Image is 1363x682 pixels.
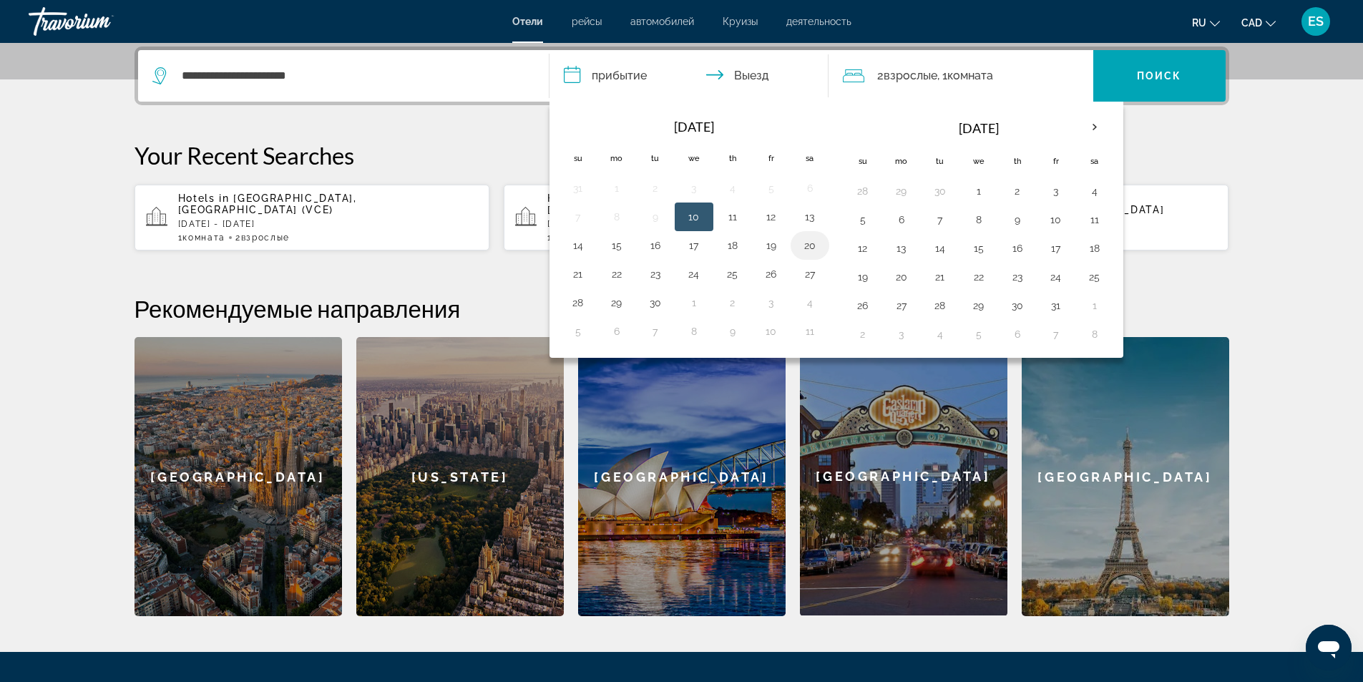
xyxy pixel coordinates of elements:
[1075,111,1114,144] button: Next month
[605,321,628,341] button: Day 6
[721,293,744,313] button: Day 2
[798,264,821,284] button: Day 27
[851,324,874,344] button: Day 2
[798,235,821,255] button: Day 20
[929,267,952,287] button: Day 21
[547,193,599,204] span: Hotels in
[1083,181,1106,201] button: Day 4
[877,66,937,86] span: 2
[644,178,667,198] button: Day 2
[800,337,1007,616] a: [GEOGRAPHIC_DATA]
[1192,17,1206,29] span: ru
[967,267,990,287] button: Day 22
[1083,296,1106,316] button: Day 1
[760,207,783,227] button: Day 12
[723,16,758,27] a: Круизы
[605,207,628,227] button: Day 8
[605,264,628,284] button: Day 22
[512,16,543,27] a: Отели
[929,181,952,201] button: Day 30
[644,293,667,313] button: Day 30
[1022,337,1229,616] a: [GEOGRAPHIC_DATA]
[967,238,990,258] button: Day 15
[597,111,791,142] th: [DATE]
[135,294,1229,323] h2: Рекомендуемые направления
[851,210,874,230] button: Day 5
[178,193,357,215] span: [GEOGRAPHIC_DATA], [GEOGRAPHIC_DATA] (VCE)
[882,111,1075,145] th: [DATE]
[1241,17,1262,29] span: CAD
[721,264,744,284] button: Day 25
[760,235,783,255] button: Day 19
[967,181,990,201] button: Day 1
[605,293,628,313] button: Day 29
[967,296,990,316] button: Day 29
[1045,181,1068,201] button: Day 3
[786,16,851,27] a: деятельность
[356,337,564,616] a: [US_STATE]
[1045,296,1068,316] button: Day 31
[721,235,744,255] button: Day 18
[1006,238,1029,258] button: Day 16
[721,207,744,227] button: Day 11
[798,321,821,341] button: Day 11
[798,207,821,227] button: Day 13
[967,210,990,230] button: Day 8
[1045,324,1068,344] button: Day 7
[1045,238,1068,258] button: Day 17
[760,178,783,198] button: Day 5
[644,235,667,255] button: Day 16
[798,293,821,313] button: Day 4
[178,233,225,243] span: 1
[135,337,342,616] a: [GEOGRAPHIC_DATA]
[630,16,694,27] a: автомобилей
[178,219,479,229] p: [DATE] - [DATE]
[567,207,590,227] button: Day 7
[829,50,1093,102] button: Travelers: 2 adults, 0 children
[547,233,595,243] span: 1
[1093,50,1226,102] button: Поиск
[683,207,705,227] button: Day 10
[890,324,913,344] button: Day 3
[567,293,590,313] button: Day 28
[1083,324,1106,344] button: Day 8
[1192,12,1220,33] button: Change language
[890,267,913,287] button: Day 20
[937,66,993,86] span: , 1
[683,293,705,313] button: Day 1
[851,238,874,258] button: Day 12
[760,321,783,341] button: Day 10
[1006,267,1029,287] button: Day 23
[567,178,590,198] button: Day 31
[644,264,667,284] button: Day 23
[1083,267,1106,287] button: Day 25
[890,181,913,201] button: Day 29
[800,337,1007,615] div: [GEOGRAPHIC_DATA]
[567,235,590,255] button: Day 14
[1045,267,1068,287] button: Day 24
[578,337,786,616] div: [GEOGRAPHIC_DATA]
[851,296,874,316] button: Day 26
[890,296,913,316] button: Day 27
[1006,181,1029,201] button: Day 2
[29,3,172,40] a: Travorium
[721,321,744,341] button: Day 9
[235,233,290,243] span: 2
[683,235,705,255] button: Day 17
[683,178,705,198] button: Day 3
[1306,625,1352,671] iframe: Button to launch messaging window
[572,16,602,27] a: рейсы
[1006,210,1029,230] button: Day 9
[549,50,829,102] button: Check in and out dates
[1308,14,1324,29] span: ES
[547,219,848,229] p: [DATE] - [DATE]
[760,264,783,284] button: Day 26
[644,207,667,227] button: Day 9
[644,321,667,341] button: Day 7
[1137,70,1182,82] span: Поиск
